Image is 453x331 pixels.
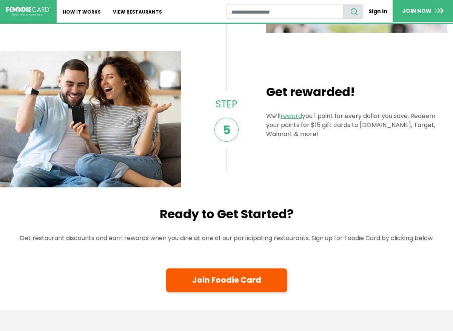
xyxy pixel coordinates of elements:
[6,7,51,16] img: FoodieCard; Eat, Drink, Save, Donate
[214,118,239,142] span: 5
[280,112,302,120] a: reward
[210,97,243,112] p: Step
[226,5,344,19] input: restaurant search
[363,5,393,18] a: Sign In
[266,112,447,139] p: We’ll you 1 point for every dollar you save. Redeem your points for $15 gift cards to [DOMAIN_NAM...
[166,268,287,292] a: Join Foodie Card
[266,85,447,99] h2: Get rewarded!
[343,5,363,19] button: search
